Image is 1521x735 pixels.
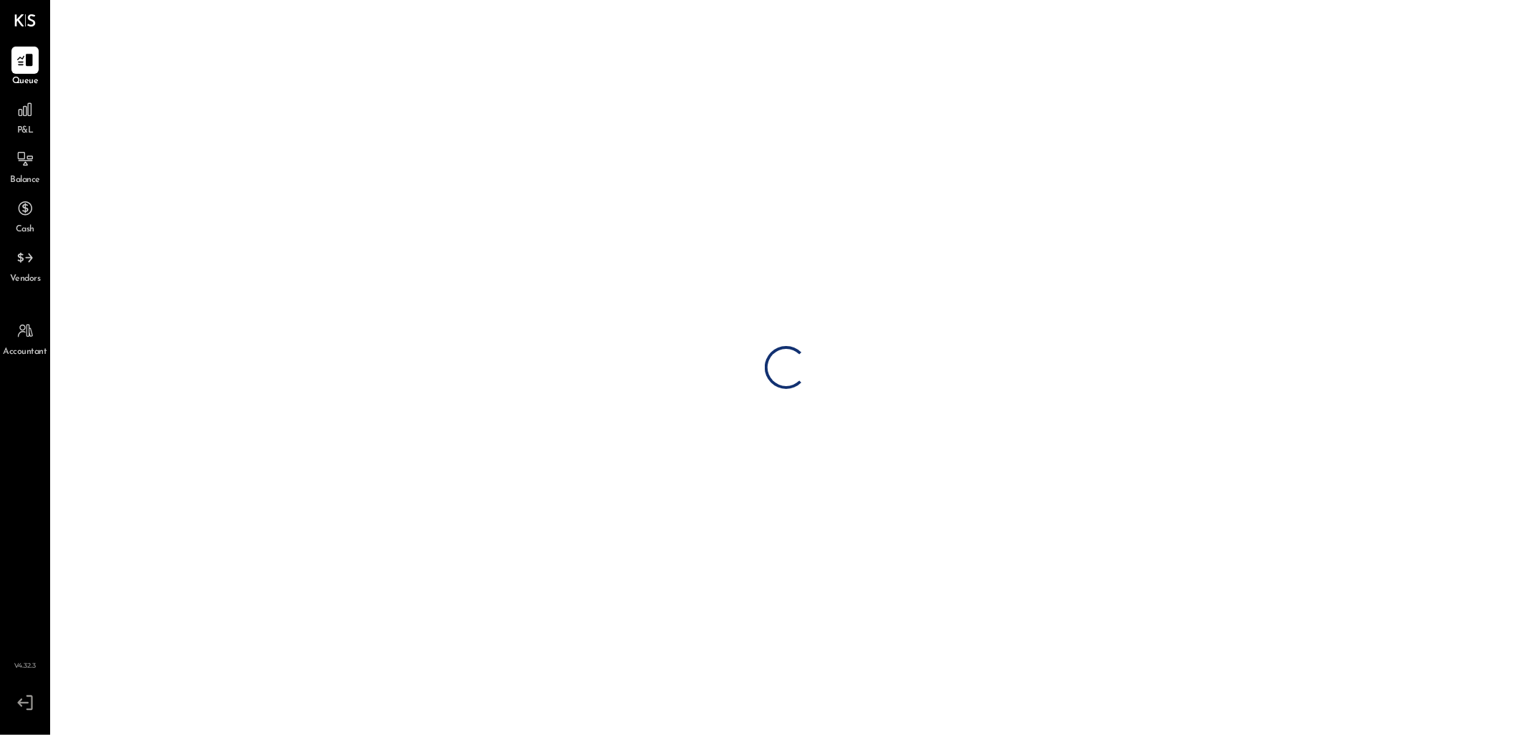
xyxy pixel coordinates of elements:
[1,47,49,88] a: Queue
[4,346,47,359] span: Accountant
[1,145,49,187] a: Balance
[1,96,49,138] a: P&L
[1,317,49,359] a: Accountant
[1,244,49,286] a: Vendors
[12,75,39,88] span: Queue
[17,125,34,138] span: P&L
[10,273,41,286] span: Vendors
[16,224,34,236] span: Cash
[10,174,40,187] span: Balance
[1,195,49,236] a: Cash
